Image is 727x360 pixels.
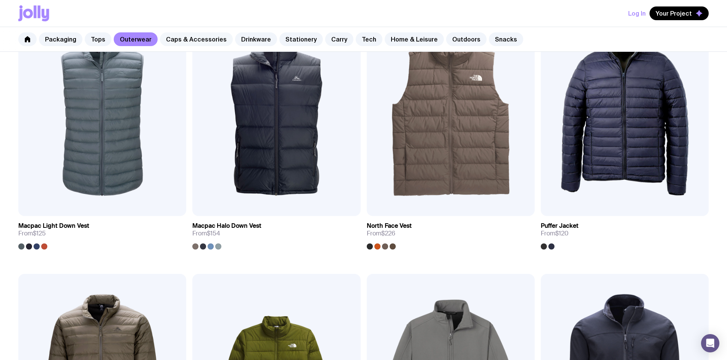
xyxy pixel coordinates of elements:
a: Stationery [279,32,323,46]
h3: Macpac Light Down Vest [18,222,89,230]
span: $125 [33,229,46,237]
button: Log In [628,6,646,20]
a: Packaging [39,32,82,46]
a: Home & Leisure [385,32,444,46]
h3: North Face Vest [367,222,412,230]
button: Your Project [650,6,709,20]
a: Tops [85,32,111,46]
a: Snacks [489,32,523,46]
a: North Face VestFrom$226 [367,216,535,250]
span: $120 [555,229,569,237]
div: Open Intercom Messenger [701,334,719,352]
a: Macpac Halo Down VestFrom$154 [192,216,360,250]
a: Carry [325,32,353,46]
a: Caps & Accessories [160,32,233,46]
span: From [18,230,46,237]
span: From [541,230,569,237]
span: From [192,230,220,237]
h3: Macpac Halo Down Vest [192,222,261,230]
span: Your Project [656,10,692,17]
a: Outerwear [114,32,158,46]
span: $154 [207,229,220,237]
a: Tech [356,32,382,46]
a: Outdoors [446,32,487,46]
a: Drinkware [235,32,277,46]
span: $226 [381,229,395,237]
h3: Puffer Jacket [541,222,579,230]
a: Macpac Light Down VestFrom$125 [18,216,186,250]
span: From [367,230,395,237]
a: Puffer JacketFrom$120 [541,216,709,250]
